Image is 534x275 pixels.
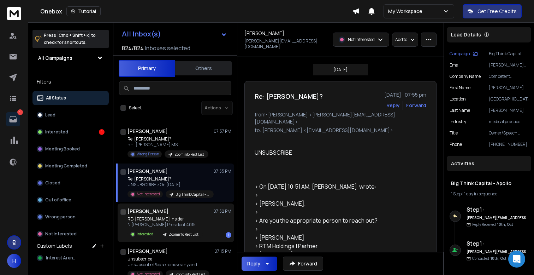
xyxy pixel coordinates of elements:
p: Press to check for shortcuts. [44,32,96,46]
button: Get Free Credits [463,4,522,18]
p: UNSUBSCRIBE > On [DATE], [127,182,212,188]
p: Not Interested [137,191,160,197]
button: Reply [242,257,277,271]
p: unsubscribe [127,256,209,262]
span: 10th, Oct [491,256,506,261]
p: [PERSON_NAME][EMAIL_ADDRESS][DOMAIN_NAME] [244,38,328,50]
p: Phone [450,142,462,147]
button: All Campaigns [32,51,109,65]
button: Not Interested [32,227,109,241]
p: Out of office [45,197,71,203]
h3: Filters [32,77,109,87]
p: 07:15 PM [214,248,231,254]
p: Lead [45,112,55,118]
p: Unsubscribe Please remove any and [127,262,209,268]
h1: [PERSON_NAME] [244,30,284,37]
div: Reply [247,260,260,267]
p: Competent Communicators LLC [489,74,528,79]
p: to: [PERSON_NAME] <[EMAIL_ADDRESS][DOMAIN_NAME]> [255,127,426,134]
p: Reply Received [472,222,513,227]
div: Onebox [40,6,352,16]
button: Campaign [450,51,478,57]
div: 1 [99,129,105,135]
h1: [PERSON_NAME] [127,248,168,255]
p: [GEOGRAPHIC_DATA] [489,96,528,102]
p: [PERSON_NAME][EMAIL_ADDRESS][DOMAIN_NAME] [489,62,528,68]
p: location [450,96,466,102]
h6: [PERSON_NAME][EMAIL_ADDRESS][DOMAIN_NAME] [467,249,528,254]
p: Re: [PERSON_NAME]? [127,136,208,142]
p: n --- [PERSON_NAME] MS [127,142,208,148]
span: Interest Arena [46,255,76,261]
p: 1 [17,109,23,115]
button: All Inbox(s) [116,27,233,41]
button: Others [175,61,232,76]
p: Lead Details [451,31,481,38]
button: Meeting Completed [32,159,109,173]
div: Open Intercom Messenger [508,251,525,268]
p: 07:57 PM [214,128,231,134]
p: My Workspace [388,8,425,15]
h1: All Inbox(s) [122,30,161,38]
p: Closed [45,180,60,186]
p: First Name [450,85,470,91]
p: title [450,130,458,136]
button: Interested1 [32,125,109,139]
span: 10th, Oct [497,222,513,227]
p: [DATE] : 07:55 pm [384,91,426,98]
h6: Step 1 : [467,205,528,214]
div: 1 [226,232,231,238]
button: H [7,254,21,268]
span: 1 Step [451,191,462,197]
p: Big Think Capital - Apollo [489,51,528,57]
span: 1 day in sequence [464,191,497,197]
button: Lead [32,108,109,122]
p: Not Interested [45,231,77,237]
button: Forward [283,257,323,271]
label: Select [129,105,142,111]
p: Get Free Credits [477,8,517,15]
button: All Status [32,91,109,105]
h6: [PERSON_NAME][EMAIL_ADDRESS][DOMAIN_NAME] [467,215,528,220]
h1: [PERSON_NAME] [127,208,168,215]
h1: [PERSON_NAME] [127,128,168,135]
p: Re: [PERSON_NAME]? [127,176,212,182]
p: from: [PERSON_NAME] <[PERSON_NAME][EMAIL_ADDRESS][DOMAIN_NAME]> [255,111,426,125]
p: Email [450,62,461,68]
p: medical practice [489,119,528,125]
p: Wrong person [45,214,76,220]
p: Last Name [450,108,470,113]
div: Activities [447,156,531,171]
div: | [451,191,527,197]
button: Wrong person [32,210,109,224]
button: Interest Arena [32,251,109,265]
button: Tutorial [66,6,101,16]
h1: [PERSON_NAME] [127,168,168,175]
h3: Custom Labels [37,242,72,250]
button: Reply [386,102,400,109]
p: Add to [395,37,407,42]
p: Zoominfo Rest List [174,152,204,157]
p: Not Interested [348,37,375,42]
h1: All Campaigns [38,55,72,62]
p: N [PERSON_NAME] President 4015 [127,222,203,228]
p: All Status [46,95,66,101]
p: Meeting Completed [45,163,87,169]
p: Meeting Booked [45,146,80,152]
p: Interested [45,129,68,135]
h6: Step 1 : [467,239,528,248]
p: industry [450,119,466,125]
p: Campaign [450,51,470,57]
p: RE: [PERSON_NAME] insider [127,216,203,222]
span: Cmd + Shift + k [58,31,90,39]
p: Big Think Capital - Apollo [176,192,209,197]
button: Out of office [32,193,109,207]
p: Interested [137,231,153,237]
p: [PERSON_NAME] [489,108,528,113]
h1: Big Think Capital - Apollo [451,180,527,187]
h1: Re: [PERSON_NAME]? [255,91,323,101]
p: Wrong Person [137,151,159,157]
